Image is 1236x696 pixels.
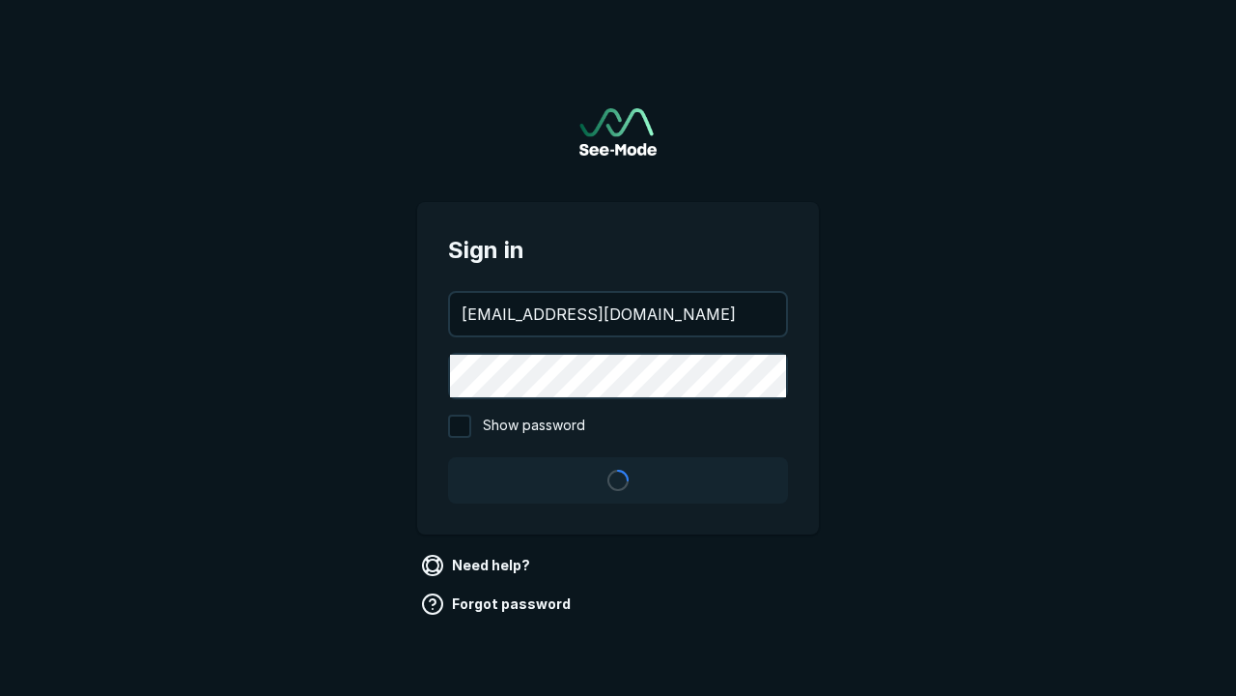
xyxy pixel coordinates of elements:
a: Need help? [417,550,538,581]
a: Go to sign in [579,108,657,156]
span: Sign in [448,233,788,268]
a: Forgot password [417,589,578,620]
img: See-Mode Logo [579,108,657,156]
span: Show password [483,415,585,438]
input: your@email.com [450,293,786,335]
